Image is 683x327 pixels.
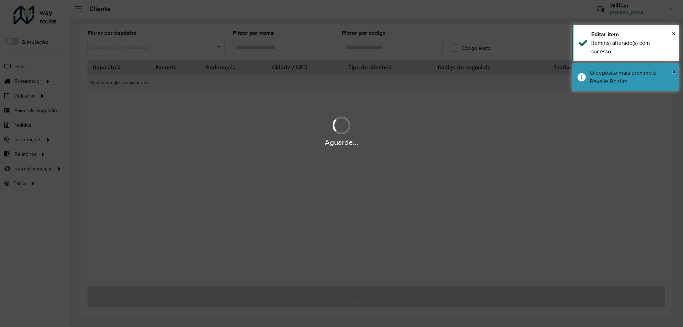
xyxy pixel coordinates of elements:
[672,28,676,39] button: Close
[591,30,673,39] div: Editar item
[672,68,676,76] span: ×
[672,67,676,77] button: Close
[591,39,673,56] div: Item(ns) alterado(s) com sucesso
[672,30,676,37] span: ×
[590,69,673,86] div: O depósito mais próximo é: Revalle Bonfim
